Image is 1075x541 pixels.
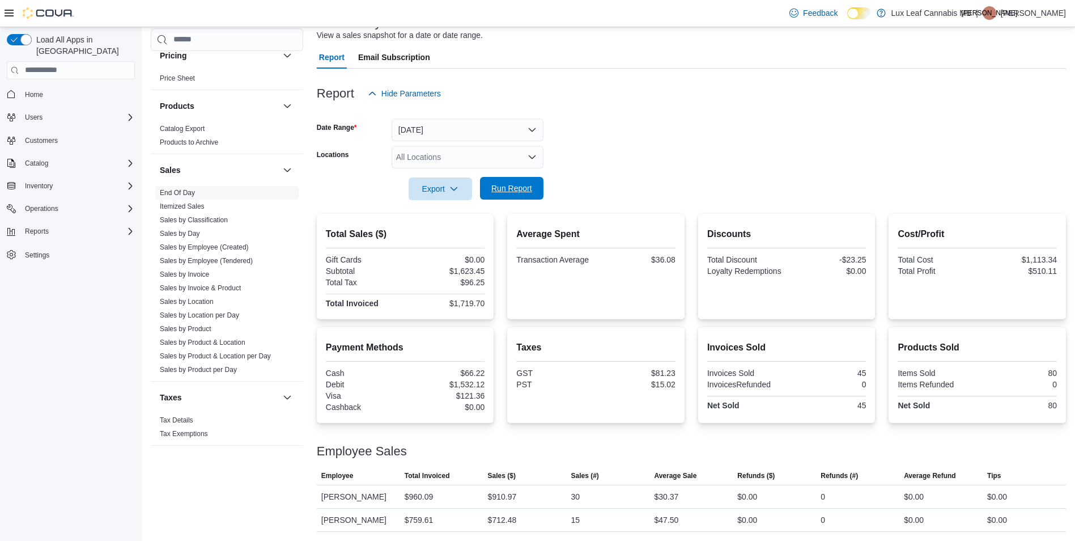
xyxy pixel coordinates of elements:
div: Taxes [151,413,303,445]
button: Reports [20,225,53,238]
p: Lux Leaf Cannabis MB [891,6,972,20]
a: Price Sheet [160,74,195,82]
span: Sales ($) [488,471,516,480]
div: 80 [980,369,1057,378]
h3: Employee Sales [317,445,407,458]
span: Settings [25,251,49,260]
strong: Net Sold [707,401,740,410]
div: GST [516,369,593,378]
button: Run Report [480,177,543,200]
a: Sales by Product & Location per Day [160,352,271,360]
span: Sales by Product [160,324,211,333]
span: Home [25,90,43,99]
button: [DATE] [392,119,543,141]
button: Open list of options [528,153,537,162]
span: Feedback [803,7,838,19]
div: PST [516,380,593,389]
span: Total Invoiced [405,471,450,480]
label: Locations [317,150,349,159]
a: Sales by Day [160,230,200,238]
a: Settings [20,248,54,262]
button: Settings [2,246,139,263]
a: Sales by Employee (Created) [160,243,249,251]
span: Sales by Employee (Created) [160,243,249,252]
div: James Au [983,6,996,20]
h2: Payment Methods [326,341,485,354]
div: Transaction Average [516,255,593,264]
h3: Report [317,87,354,100]
span: [PERSON_NAME] [962,6,1018,20]
div: InvoicesRefunded [707,380,784,389]
nav: Complex example [7,82,135,293]
button: Catalog [20,157,53,170]
div: 15 [571,513,580,527]
div: 45 [789,369,866,378]
span: Sales by Invoice [160,270,209,279]
button: Products [281,99,294,113]
div: $36.08 [598,255,675,264]
span: Products to Archive [160,138,218,147]
div: $121.36 [407,391,485,400]
div: Subtotal [326,267,403,276]
div: -$23.25 [789,255,866,264]
button: Operations [2,201,139,217]
h2: Products Sold [898,341,1057,354]
div: Total Discount [707,255,784,264]
span: Average Sale [654,471,696,480]
span: Operations [20,202,135,215]
span: Sales by Location [160,297,214,306]
span: End Of Day [160,188,195,197]
a: Tax Details [160,416,193,424]
h3: Sales [160,164,181,176]
div: Items Sold [898,369,975,378]
h3: Products [160,100,194,112]
div: $1,532.12 [407,380,485,389]
div: Gift Cards [326,255,403,264]
a: Sales by Location [160,298,214,306]
h2: Cost/Profit [898,227,1057,241]
span: Home [20,87,135,102]
span: Reports [20,225,135,238]
a: End Of Day [160,189,195,197]
div: [PERSON_NAME] [317,485,400,508]
div: Visa [326,391,403,400]
span: Hide Parameters [381,88,441,99]
span: Inventory [25,181,53,191]
button: Inventory [2,178,139,194]
span: Sales by Product & Location [160,338,245,347]
button: Reports [2,223,139,239]
button: Home [2,86,139,103]
label: Date Range [317,123,357,132]
span: Catalog [20,157,135,170]
a: Products to Archive [160,138,218,146]
span: Sales by Location per Day [160,311,239,320]
div: Sales [151,186,303,381]
span: Sales by Product per Day [160,365,237,374]
span: Sales by Day [160,229,200,238]
div: $0.00 [904,513,924,527]
div: $1,623.45 [407,267,485,276]
span: Settings [20,247,135,261]
div: Items Refunded [898,380,975,389]
span: Sales by Invoice & Product [160,284,241,293]
button: Taxes [281,391,294,404]
a: Sales by Product per Day [160,366,237,374]
span: Sales by Classification [160,215,228,225]
h2: Invoices Sold [707,341,866,354]
span: Export [415,177,465,200]
div: Total Cost [898,255,975,264]
span: Refunds (#) [821,471,858,480]
div: $0.00 [904,490,924,504]
div: $0.00 [987,513,1007,527]
a: Sales by Classification [160,216,228,224]
span: Itemized Sales [160,202,205,211]
span: Refunds ($) [737,471,775,480]
a: Sales by Invoice [160,270,209,278]
div: $47.50 [654,513,678,527]
div: 0 [980,380,1057,389]
button: Inventory [20,179,57,193]
div: Cashback [326,403,403,412]
span: Tax Exemptions [160,429,208,438]
a: Sales by Invoice & Product [160,284,241,292]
